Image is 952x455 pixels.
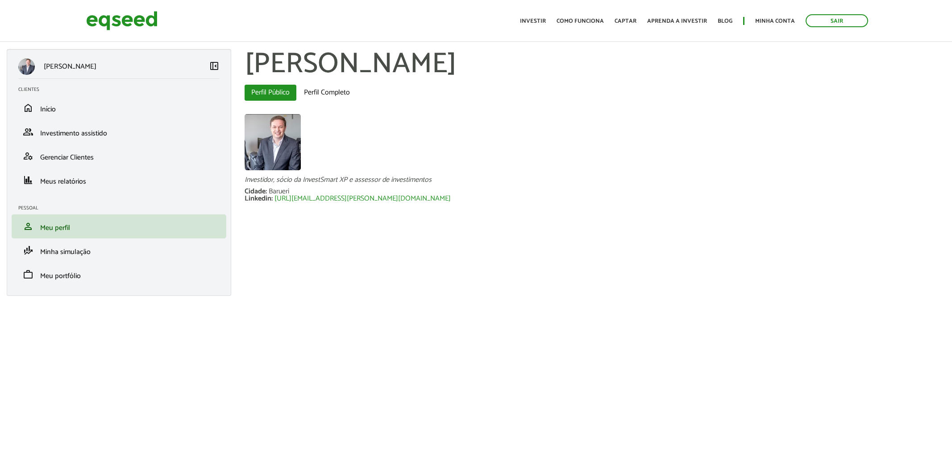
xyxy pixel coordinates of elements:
a: Captar [615,18,636,24]
li: Meus relatórios [12,168,226,192]
a: Perfil Público [245,85,296,101]
a: personMeu perfil [18,221,220,232]
span: person [23,221,33,232]
p: [PERSON_NAME] [44,62,96,71]
img: Foto de ABRAHAO DE GODOY [245,114,301,170]
h2: Pessoal [18,205,226,211]
span: finance [23,175,33,185]
a: workMeu portfólio [18,269,220,280]
a: [URL][EMAIL_ADDRESS][PERSON_NAME][DOMAIN_NAME] [274,195,451,202]
a: Blog [718,18,732,24]
a: Minha conta [755,18,795,24]
span: Meus relatórios [40,176,86,188]
a: Perfil Completo [297,85,357,101]
span: : [271,193,273,205]
span: Minha simulação [40,246,91,258]
span: manage_accounts [23,151,33,161]
h2: Clientes [18,87,226,92]
span: left_panel_close [209,61,220,71]
div: Barueri [269,188,289,195]
a: manage_accountsGerenciar Clientes [18,151,220,161]
a: Aprenda a investir [647,18,707,24]
div: Investidor, sócio da InvestSmart XP e assessor de investimentos [245,176,945,184]
a: Sair [806,14,868,27]
a: Ver perfil do usuário. [245,114,301,170]
a: Como funciona [557,18,604,24]
span: Meu perfil [40,222,70,234]
li: Minha simulação [12,238,226,262]
span: finance_mode [23,245,33,256]
li: Meu portfólio [12,262,226,287]
span: Início [40,103,56,115]
span: work [23,269,33,280]
span: Investimento assistido [40,127,107,139]
span: Gerenciar Clientes [40,152,94,164]
a: homeInício [18,102,220,113]
img: EqSeed [86,9,158,33]
a: Colapsar menu [209,61,220,73]
div: Cidade [245,188,269,195]
span: : [266,185,267,197]
li: Início [12,96,226,120]
span: Meu portfólio [40,270,81,282]
li: Investimento assistido [12,120,226,144]
a: groupInvestimento assistido [18,127,220,137]
li: Meu perfil [12,214,226,238]
a: financeMeus relatórios [18,175,220,185]
li: Gerenciar Clientes [12,144,226,168]
span: group [23,127,33,137]
h1: [PERSON_NAME] [245,49,945,80]
div: Linkedin [245,195,274,202]
span: home [23,102,33,113]
a: Investir [520,18,546,24]
a: finance_modeMinha simulação [18,245,220,256]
